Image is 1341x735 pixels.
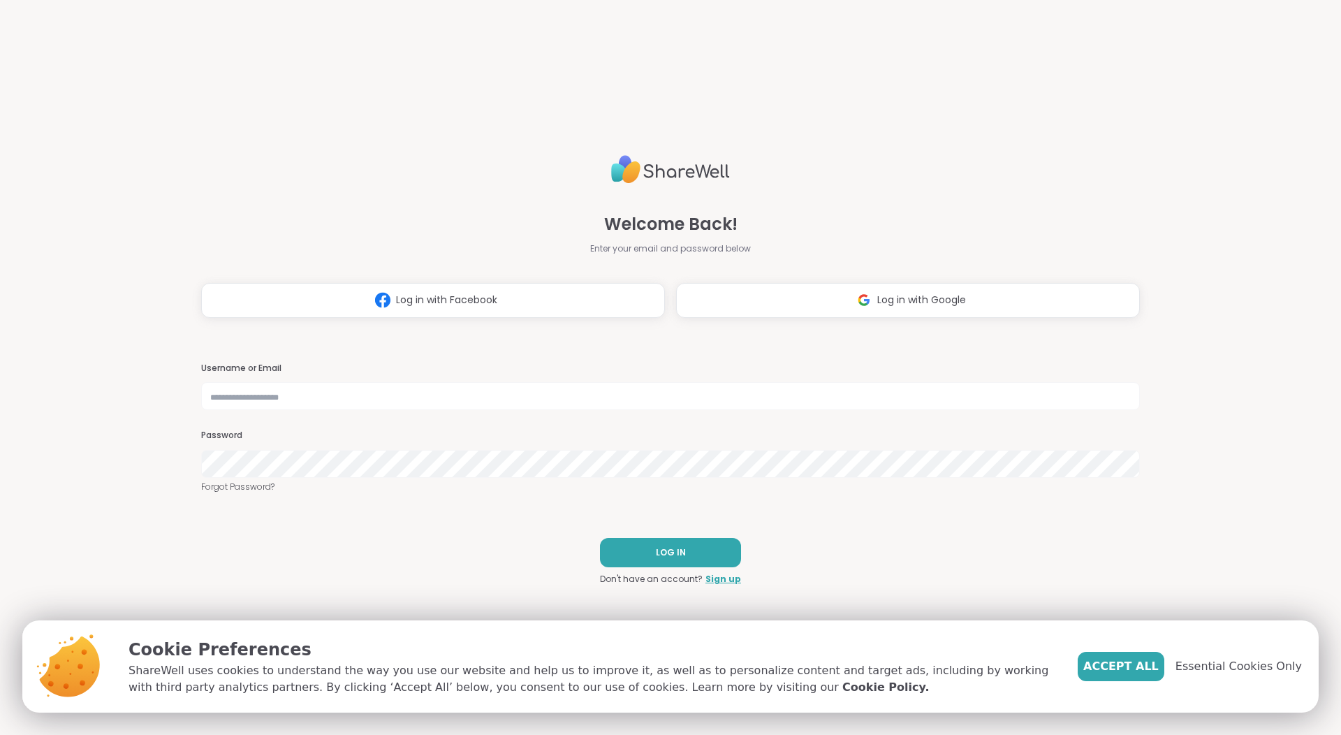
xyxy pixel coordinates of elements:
a: Sign up [705,573,741,585]
a: Forgot Password? [201,481,1140,493]
h3: Password [201,430,1140,442]
span: LOG IN [656,546,686,559]
p: Cookie Preferences [129,637,1055,662]
button: Log in with Facebook [201,283,665,318]
img: ShareWell Logomark [369,287,396,313]
span: Log in with Google [877,293,966,307]
span: Welcome Back! [604,212,738,237]
a: Cookie Policy. [842,679,929,696]
h3: Username or Email [201,363,1140,374]
button: LOG IN [600,538,741,567]
span: Accept All [1083,658,1159,675]
button: Log in with Google [676,283,1140,318]
span: Log in with Facebook [396,293,497,307]
button: Accept All [1078,652,1164,681]
span: Enter your email and password below [590,242,751,255]
p: ShareWell uses cookies to understand the way you use our website and help us to improve it, as we... [129,662,1055,696]
img: ShareWell Logomark [851,287,877,313]
img: ShareWell Logo [611,150,730,189]
span: Don't have an account? [600,573,703,585]
span: Essential Cookies Only [1175,658,1302,675]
